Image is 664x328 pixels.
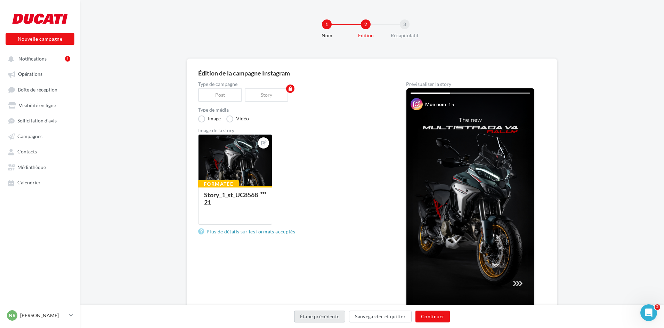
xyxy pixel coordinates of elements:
a: Calendrier [4,176,76,189]
div: Récapitulatif [382,32,427,39]
span: Opérations [18,71,42,77]
span: 2 [655,304,660,310]
button: Étape précédente [294,311,346,322]
div: 2 [361,19,371,29]
button: Sauvegarder et quitter [349,311,412,322]
div: 1 h [448,102,454,107]
div: Story_1_st_UC856821 [204,191,258,206]
span: Sollicitation d'avis [17,118,57,124]
button: Notifications 1 [4,52,73,65]
div: Mon nom [425,101,446,108]
button: Nouvelle campagne [6,33,74,45]
a: Médiathèque [4,161,76,173]
iframe: Intercom live chat [640,304,657,321]
div: Édition de la campagne Instagram [198,70,546,76]
p: [PERSON_NAME] [20,312,66,319]
button: Continuer [415,311,450,322]
span: Contacts [17,149,37,155]
a: Contacts [4,145,76,158]
div: Prévisualiser la story [406,82,535,87]
a: Sollicitation d'avis [4,114,76,127]
div: Edition [343,32,388,39]
a: Boîte de réception [4,83,76,96]
a: Opérations [4,67,76,80]
a: Campagnes [4,130,76,142]
span: Campagnes [17,133,42,139]
a: Plus de détails sur les formats acceptés [198,227,298,236]
label: Type de campagne [198,82,384,87]
span: Boîte de réception [18,87,57,93]
span: Calendrier [17,180,41,186]
label: Image [198,115,221,122]
a: Visibilité en ligne [4,99,76,111]
div: Nom [305,32,349,39]
label: Vidéo [226,115,249,122]
label: Type de média [198,107,384,112]
div: Formatée [198,180,239,188]
div: 1 [65,56,70,62]
span: Visibilité en ligne [19,102,56,108]
span: NR [9,312,16,319]
span: Notifications [18,56,47,62]
span: Médiathèque [17,164,46,170]
a: NR [PERSON_NAME] [6,309,74,322]
div: Image de la story [198,128,384,133]
div: 1 [322,19,332,29]
div: 3 [400,19,410,29]
img: Your Instagram story preview [406,88,534,316]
